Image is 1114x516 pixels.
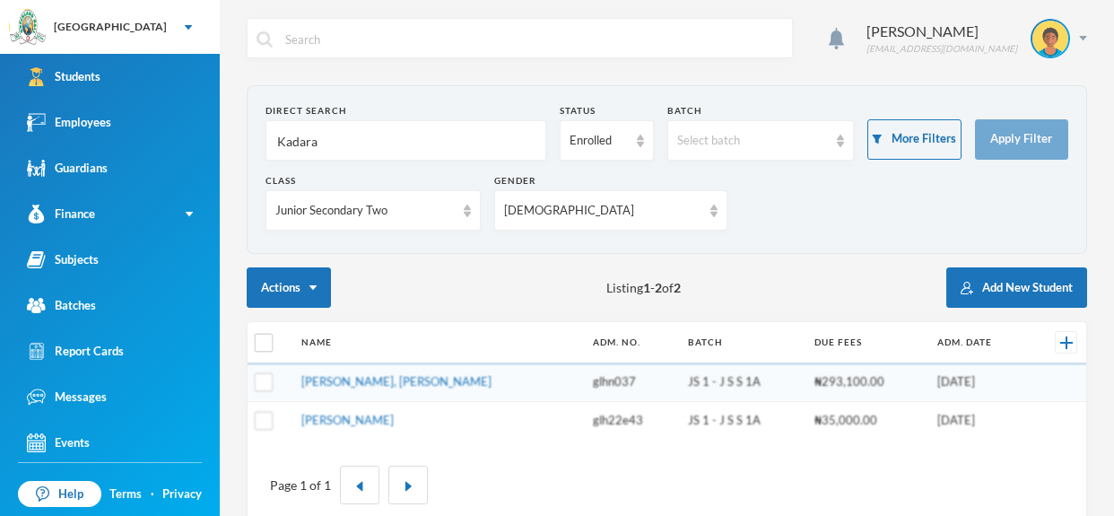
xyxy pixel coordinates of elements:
[27,113,111,132] div: Employees
[27,250,99,269] div: Subjects
[162,485,202,503] a: Privacy
[151,485,154,503] div: ·
[674,280,681,295] b: 2
[805,401,928,439] td: ₦35,000.00
[928,401,1030,439] td: [DATE]
[27,296,96,315] div: Batches
[679,363,805,402] td: JS 1 - J S S 1A
[679,322,805,363] th: Batch
[867,119,961,160] button: More Filters
[265,104,546,118] div: Direct Search
[805,322,928,363] th: Due Fees
[27,342,124,361] div: Report Cards
[292,322,583,363] th: Name
[946,267,1087,308] button: Add New Student
[667,104,855,118] div: Batch
[560,104,653,118] div: Status
[584,401,679,439] td: glh22e43
[54,19,167,35] div: [GEOGRAPHIC_DATA]
[283,19,783,59] input: Search
[928,322,1030,363] th: Adm. Date
[928,363,1030,402] td: [DATE]
[584,322,679,363] th: Adm. No.
[265,174,481,188] div: Class
[27,159,108,178] div: Guardians
[27,205,95,223] div: Finance
[10,10,46,46] img: logo
[301,413,394,427] a: [PERSON_NAME]
[677,132,829,150] div: Select batch
[866,42,1017,56] div: [EMAIL_ADDRESS][DOMAIN_NAME]
[275,202,455,220] div: Junior Secondary Two
[975,119,1068,160] button: Apply Filter
[301,374,492,389] a: [PERSON_NAME], [PERSON_NAME]
[866,21,1017,42] div: [PERSON_NAME]
[27,433,90,452] div: Events
[643,280,650,295] b: 1
[655,280,662,295] b: 2
[504,202,701,220] div: [DEMOGRAPHIC_DATA]
[679,401,805,439] td: JS 1 - J S S 1A
[270,476,331,494] div: Page 1 of 1
[1060,337,1073,349] img: +
[109,485,142,503] a: Terms
[257,31,273,48] img: search
[27,67,100,86] div: Students
[1032,21,1068,57] img: STUDENT
[275,121,536,162] input: Name, Admin No, Phone number, Email Address
[27,388,107,407] div: Messages
[247,267,331,308] button: Actions
[570,132,627,150] div: Enrolled
[494,174,727,188] div: Gender
[805,363,928,402] td: ₦293,100.00
[18,481,101,508] a: Help
[606,278,681,297] span: Listing - of
[584,363,679,402] td: glhn037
